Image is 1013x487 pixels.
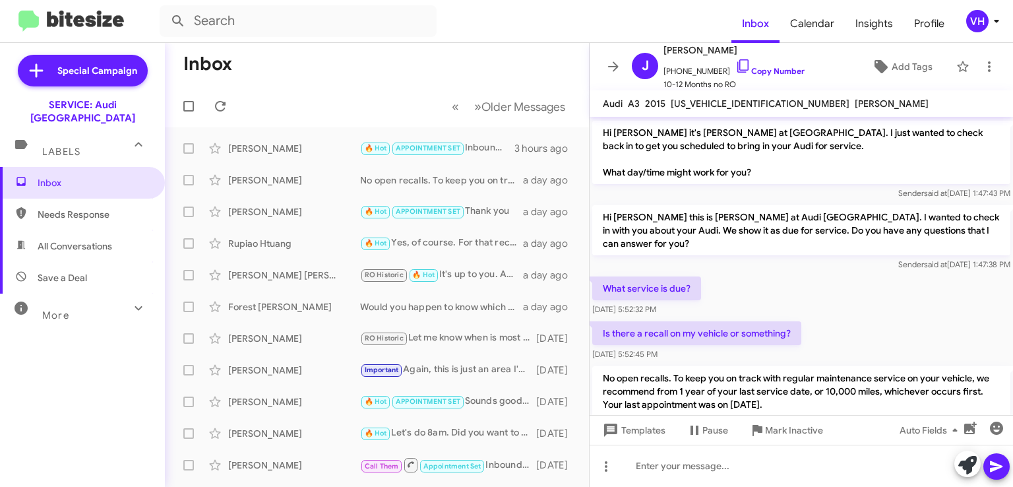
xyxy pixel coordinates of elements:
[228,142,360,155] div: [PERSON_NAME]
[396,207,460,216] span: APPOINTMENT SET
[365,239,387,247] span: 🔥 Hot
[360,267,523,282] div: It's up to you. An oil change is included in regular service. You're overdue for the service.
[855,98,929,110] span: [PERSON_NAME]
[663,58,805,78] span: [PHONE_NUMBER]
[228,395,360,408] div: [PERSON_NAME]
[452,98,459,115] span: «
[642,55,649,77] span: J
[360,362,536,377] div: Again, this is just an area I'm passionate about. I worked at Google for many years where we were...
[523,300,578,313] div: a day ago
[892,55,933,79] span: Add Tags
[228,269,360,282] div: [PERSON_NAME] [PERSON_NAME]
[18,55,148,86] a: Special Campaign
[474,98,481,115] span: »
[228,174,360,187] div: [PERSON_NAME]
[592,121,1010,184] p: Hi [PERSON_NAME] it's [PERSON_NAME] at [GEOGRAPHIC_DATA]. I just wanted to check back in to get y...
[904,5,955,43] a: Profile
[671,98,849,110] span: [US_VEHICLE_IDENTIFICATION_NUMBER]
[536,364,578,377] div: [DATE]
[592,321,801,345] p: Is there a recall on my vehicle or something?
[228,459,360,472] div: [PERSON_NAME]
[360,141,514,156] div: Inbound Call
[412,271,435,279] span: 🔥 Hot
[365,366,399,374] span: Important
[228,332,360,345] div: [PERSON_NAME]
[360,204,523,219] div: Thank you
[845,5,904,43] a: Insights
[42,309,69,321] span: More
[523,205,578,218] div: a day ago
[38,240,112,253] span: All Conversations
[360,331,536,346] div: Let me know when is most convenient for you before the 30th!
[360,300,523,313] div: Would you happen to know which service the last dealer did? I have on record from [DATE] with us ...
[536,459,578,472] div: [DATE]
[592,366,1010,416] p: No open recalls. To keep you on track with regular maintenance service on your vehicle, we recomm...
[592,349,658,359] span: [DATE] 5:52:45 PM
[536,427,578,440] div: [DATE]
[603,98,623,110] span: Audi
[365,271,404,279] span: RO Historic
[228,205,360,218] div: [PERSON_NAME]
[924,188,947,198] span: said at
[702,418,728,442] span: Pause
[365,334,404,342] span: RO Historic
[780,5,845,43] a: Calendar
[365,462,399,471] span: Call Them
[590,418,676,442] button: Templates
[645,98,665,110] span: 2015
[676,418,739,442] button: Pause
[365,397,387,406] span: 🔥 Hot
[739,418,834,442] button: Mark Inactive
[765,418,823,442] span: Mark Inactive
[396,397,460,406] span: APPOINTMENT SET
[365,207,387,216] span: 🔥 Hot
[445,93,573,120] nav: Page navigation example
[592,205,1010,255] p: Hi [PERSON_NAME] this is [PERSON_NAME] at Audi [GEOGRAPHIC_DATA]. I wanted to check in with you a...
[38,208,150,221] span: Needs Response
[360,426,536,441] div: Let's do 8am. Did you want to do only the oil change or the full service? Our records show you ar...
[592,276,701,300] p: What service is due?
[735,66,805,76] a: Copy Number
[481,100,565,114] span: Older Messages
[360,174,523,187] div: No open recalls. To keep you on track with regular maintenance service on your vehicle, we recomm...
[160,5,437,37] input: Search
[365,429,387,438] span: 🔥 Hot
[536,332,578,345] div: [DATE]
[731,5,780,43] a: Inbox
[523,174,578,187] div: a day ago
[536,395,578,408] div: [DATE]
[183,53,232,75] h1: Inbox
[360,236,523,251] div: Yes, of course. For that recall, it'll take about 2-3 hours. What day and time is best for you to...
[853,55,950,79] button: Add Tags
[523,269,578,282] div: a day ago
[228,237,360,250] div: Rupiao Htuang
[228,427,360,440] div: [PERSON_NAME]
[365,144,387,152] span: 🔥 Hot
[228,364,360,377] div: [PERSON_NAME]
[444,93,467,120] button: Previous
[592,304,656,314] span: [DATE] 5:52:32 PM
[228,300,360,313] div: Forest [PERSON_NAME]
[38,271,87,284] span: Save a Deal
[600,418,665,442] span: Templates
[396,144,460,152] span: APPOINTMENT SET
[663,78,805,91] span: 10-12 Months no RO
[924,259,947,269] span: said at
[900,418,963,442] span: Auto Fields
[955,10,998,32] button: VH
[423,462,481,471] span: Appointment Set
[466,93,573,120] button: Next
[889,418,973,442] button: Auto Fields
[628,98,640,110] span: A3
[966,10,989,32] div: VH
[898,259,1010,269] span: Sender [DATE] 1:47:38 PM
[57,64,137,77] span: Special Campaign
[663,42,805,58] span: [PERSON_NAME]
[898,188,1010,198] span: Sender [DATE] 1:47:43 PM
[523,237,578,250] div: a day ago
[360,394,536,409] div: Sounds good, we'll see you [DATE]. Have a great weekend!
